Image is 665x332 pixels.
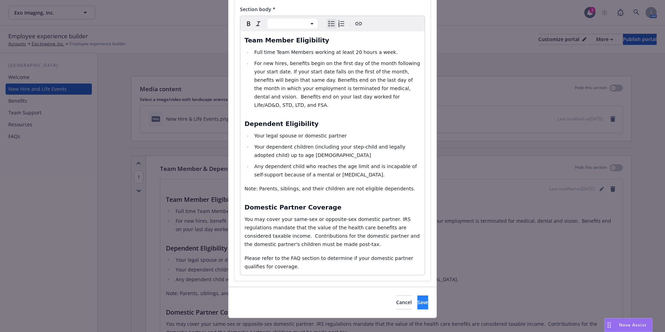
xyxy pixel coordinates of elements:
[254,133,347,139] span: Your legal spouse or domestic partner
[244,19,254,29] button: Bold
[254,164,418,177] span: Any dependent child who reaches the age limit and is incapable of self-support because of a menta...
[605,318,614,332] div: Drag to move
[619,322,647,328] span: Nova Assist
[354,19,363,29] button: Create link
[417,295,428,309] button: Save
[240,6,275,13] span: Section body *
[245,186,415,191] span: Note: Parents, siblings, and their children are not eligible dependents.
[245,37,329,44] span: Team Member Eligibility
[327,19,346,29] div: toggle group
[254,19,263,29] button: Italic
[336,19,346,29] button: Numbered list
[327,19,336,29] button: Bulleted list
[267,19,318,29] button: Block type
[245,204,342,211] span: Domestic Partner Coverage
[396,295,412,309] button: Cancel
[254,61,422,108] span: For new hires, benefits begin on the first day of the month following your start date. If your st...
[240,31,425,275] div: editable markdown
[604,318,652,332] button: Nova Assist
[254,49,398,55] span: Full time Team Members working at least 20 hours a week.
[245,255,415,269] span: Please refer to the FAQ section to determine if your domestic partner qualifies for coverage.
[254,144,407,158] span: Your dependent children (including your step-child and legally adopted child) up to age [DEMOGRAP...
[245,120,319,127] span: Dependent Eligibility
[417,299,428,306] span: Save
[396,299,412,306] span: Cancel
[245,216,421,247] span: You may cover your same-sex or opposite-sex domestic partner. IRS regulations mandate that the va...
